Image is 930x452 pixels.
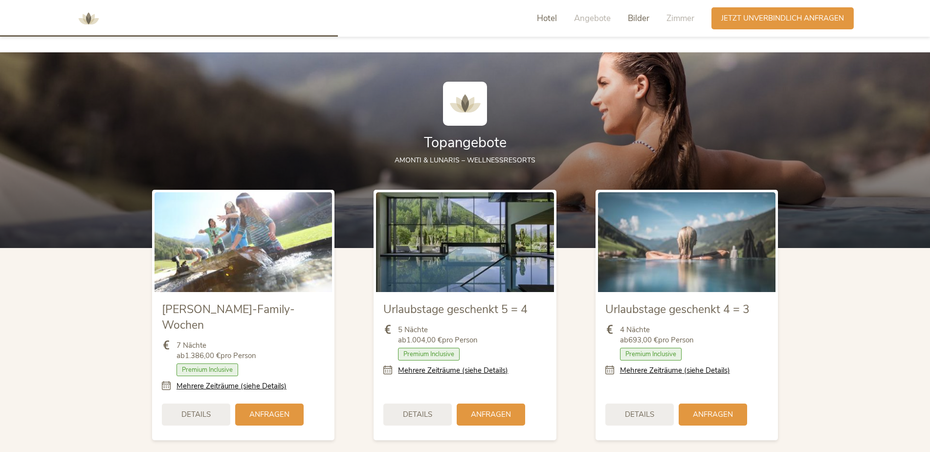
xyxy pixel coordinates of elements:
[185,351,221,361] b: 1.386,00 €
[181,409,211,420] span: Details
[721,13,844,23] span: Jetzt unverbindlich anfragen
[74,4,103,33] img: AMONTI & LUNARIS Wellnessresort
[395,156,535,165] span: AMONTI & LUNARIS – Wellnessresorts
[628,335,658,345] b: 693,00 €
[598,192,775,292] img: Urlaubstage geschenkt 4 = 3
[537,13,557,24] span: Hotel
[177,363,238,376] span: Premium Inclusive
[443,82,487,126] img: AMONTI & LUNARIS Wellnessresort
[398,365,508,376] a: Mehrere Zeiträume (siehe Details)
[625,409,654,420] span: Details
[693,409,733,420] span: Anfragen
[155,192,332,292] img: Sommer-Family-Wochen
[628,13,649,24] span: Bilder
[666,13,694,24] span: Zimmer
[620,365,730,376] a: Mehrere Zeiträume (siehe Details)
[177,381,287,391] a: Mehrere Zeiträume (siehe Details)
[177,340,256,361] span: 7 Nächte ab pro Person
[574,13,611,24] span: Angebote
[398,348,460,361] span: Premium Inclusive
[403,409,432,420] span: Details
[471,409,511,420] span: Anfragen
[162,302,295,333] span: [PERSON_NAME]-Family-Wochen
[406,335,442,345] b: 1.004,00 €
[620,325,694,345] span: 4 Nächte ab pro Person
[398,325,478,345] span: 5 Nächte ab pro Person
[605,302,750,317] span: Urlaubstage geschenkt 4 = 3
[249,409,289,420] span: Anfragen
[424,133,507,152] span: Topangebote
[383,302,528,317] span: Urlaubstage geschenkt 5 = 4
[620,348,682,361] span: Premium Inclusive
[74,15,103,22] a: AMONTI & LUNARIS Wellnessresort
[376,192,554,292] img: Urlaubstage geschenkt 5 = 4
